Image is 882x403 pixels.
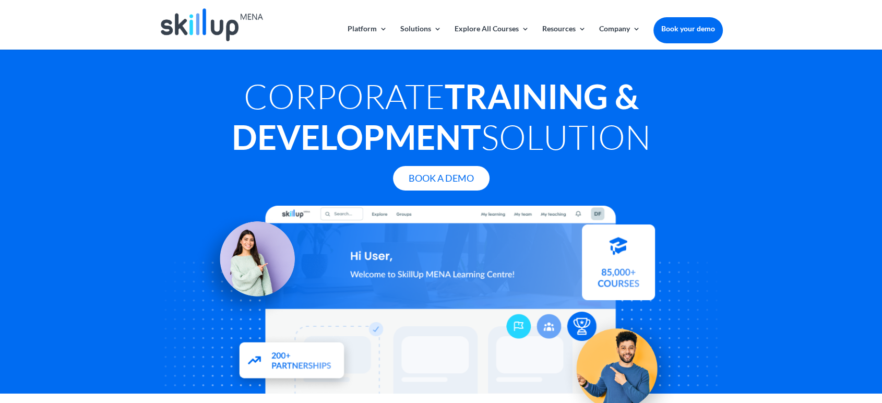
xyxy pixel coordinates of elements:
[161,8,263,41] img: Skillup Mena
[582,230,655,305] img: Courses library - SkillUp MENA
[232,76,639,157] strong: Training & Development
[227,333,356,394] img: Partners - SkillUp Mena
[159,76,723,162] h1: Corporate Solution
[348,25,387,50] a: Platform
[400,25,442,50] a: Solutions
[708,290,882,403] iframe: Chat Widget
[599,25,640,50] a: Company
[393,166,490,191] a: Book A Demo
[542,25,586,50] a: Resources
[455,25,529,50] a: Explore All Courses
[653,17,723,40] a: Book your demo
[193,208,306,321] img: Learning Management Solution - SkillUp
